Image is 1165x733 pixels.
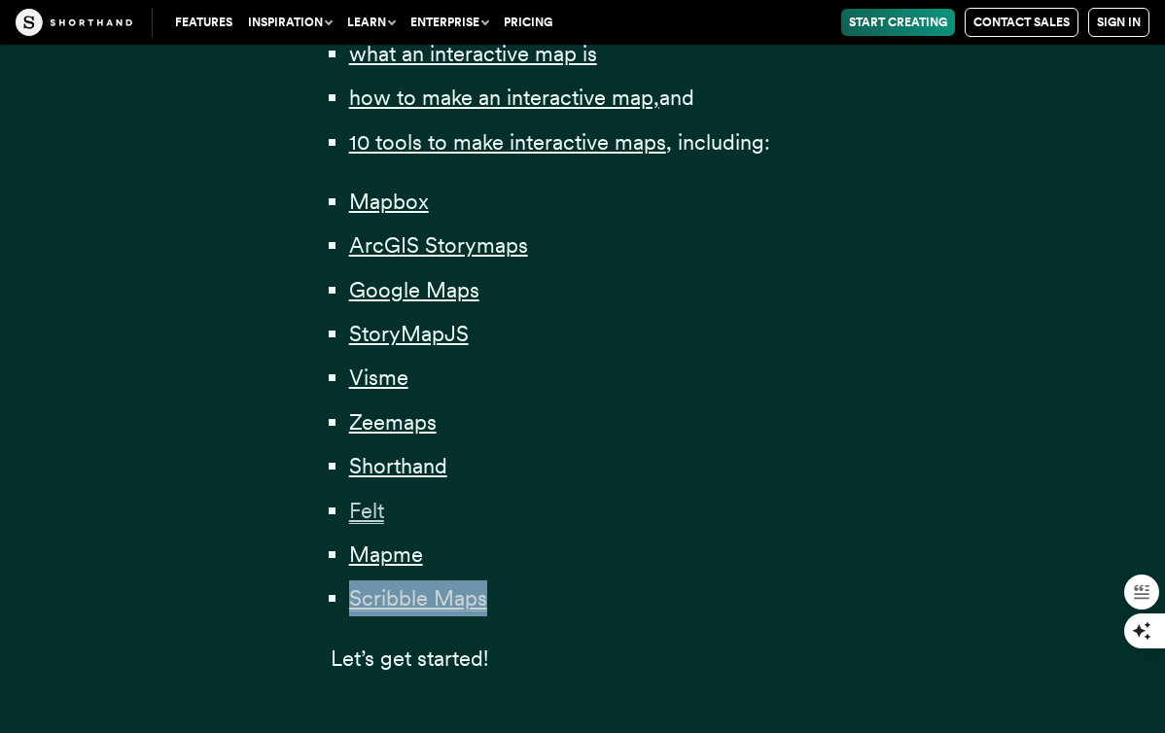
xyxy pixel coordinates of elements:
span: and [659,85,694,110]
a: Start Creating [841,9,955,36]
a: Features [167,9,240,36]
a: Zeemaps [349,409,437,435]
a: Visme [349,365,408,390]
button: Inspiration [240,9,339,36]
span: Scribble Maps [349,585,487,611]
a: 10 tools to make interactive maps [349,129,666,155]
a: Pricing [496,9,560,36]
a: StoryMapJS [349,321,469,346]
button: Enterprise [403,9,496,36]
span: Let’s get started! [331,646,488,671]
img: The Craft [16,9,132,36]
a: Mapme [349,541,423,567]
a: Felt [349,498,384,523]
a: Scribble Maps [349,585,487,611]
a: ArcGIS Storymaps [349,232,528,258]
a: Google Maps [349,277,479,302]
button: Learn [339,9,403,36]
span: , including: [666,129,770,155]
a: what an interactive map is [349,41,597,66]
a: Sign in [1088,8,1149,37]
a: Shorthand [349,453,447,478]
span: Felt [349,498,384,524]
a: Mapbox [349,189,429,214]
a: Contact Sales [965,8,1078,37]
a: how to make an interactive map, [349,85,659,110]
